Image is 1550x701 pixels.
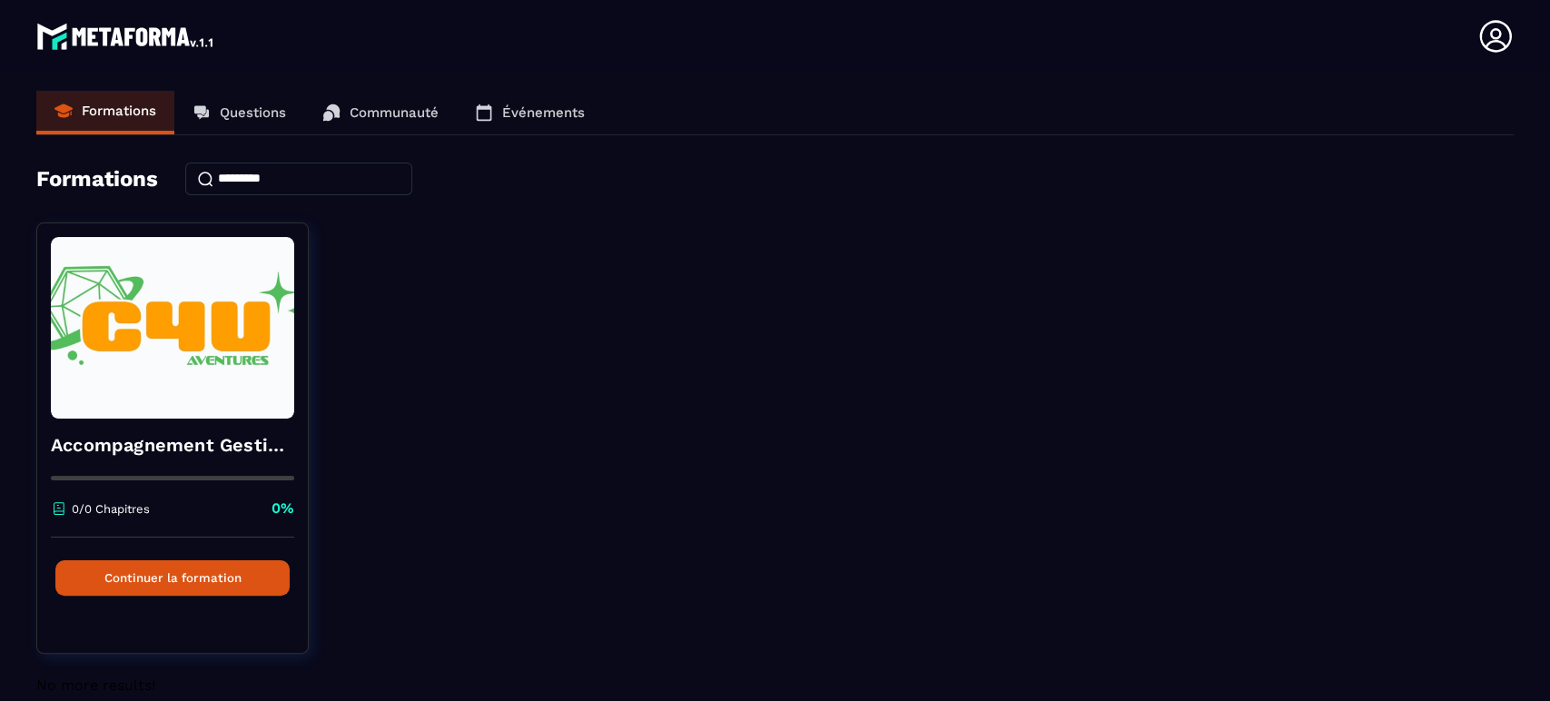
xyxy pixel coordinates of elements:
[457,91,603,134] a: Événements
[174,91,304,134] a: Questions
[36,91,174,134] a: Formations
[51,237,294,419] img: formation-background
[350,104,439,121] p: Communauté
[304,91,457,134] a: Communauté
[220,104,286,121] p: Questions
[36,222,331,676] a: formation-backgroundAccompagnement Gestionnaires - Session [DATE]0/0 Chapitres0%Continuer la form...
[271,499,294,518] p: 0%
[55,560,290,596] button: Continuer la formation
[72,502,150,516] p: 0/0 Chapitres
[502,104,585,121] p: Événements
[36,166,158,192] h4: Formations
[36,676,155,694] span: No more results!
[82,103,156,119] p: Formations
[36,18,216,54] img: logo
[51,432,294,458] h4: Accompagnement Gestionnaires - Session [DATE]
